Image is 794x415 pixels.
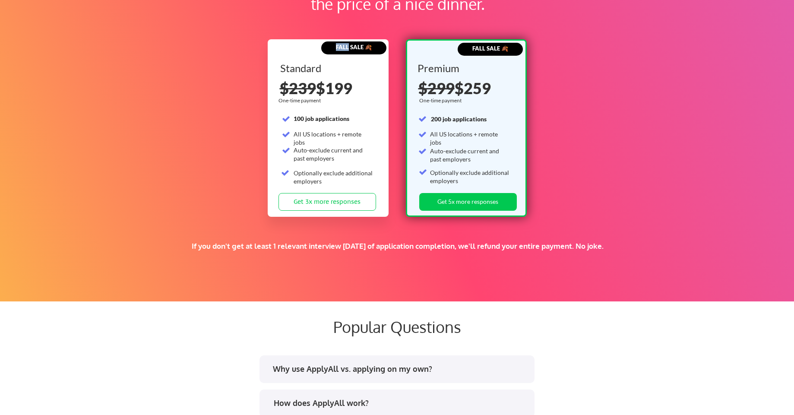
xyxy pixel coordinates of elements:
[190,317,604,336] div: Popular Questions
[336,44,372,51] strong: FALL SALE 🍂
[280,80,377,96] div: $199
[274,398,527,409] div: How does ApplyAll work?
[294,115,349,122] strong: 100 job applications
[150,241,645,251] div: If you don't get at least 1 relevant interview [DATE] of application completion, we'll refund you...
[419,193,517,211] button: Get 5x more responses
[430,147,510,164] div: Auto-exclude current and past employers
[294,146,373,163] div: Auto-exclude current and past employers
[280,79,316,98] s: $239
[472,45,508,52] strong: FALL SALE 🍂
[418,80,516,96] div: $259
[294,169,373,186] div: Optionally exclude additional employers
[273,364,526,374] div: Why use ApplyAll vs. applying on my own?
[278,97,323,104] div: One-time payment
[430,130,510,147] div: All US locations + remote jobs
[294,130,373,147] div: All US locations + remote jobs
[278,193,376,211] button: Get 3x more responses
[418,63,512,73] div: Premium
[430,168,510,185] div: Optionally exclude additional employers
[418,79,455,98] s: $299
[431,115,487,123] strong: 200 job applications
[280,63,375,73] div: Standard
